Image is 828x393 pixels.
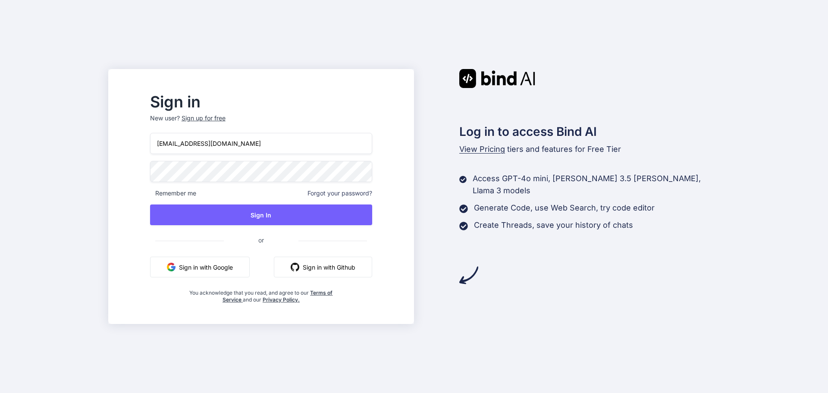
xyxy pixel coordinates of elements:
span: Forgot your password? [307,189,372,198]
p: Generate Code, use Web Search, try code editor [474,202,655,214]
img: Bind AI logo [459,69,535,88]
input: Login or Email [150,133,372,154]
p: Create Threads, save your history of chats [474,219,633,231]
button: Sign in with Google [150,257,250,277]
p: New user? [150,114,372,133]
p: Access GPT-4o mini, [PERSON_NAME] 3.5 [PERSON_NAME], Llama 3 models [473,173,720,197]
img: arrow [459,266,478,285]
p: tiers and features for Free Tier [459,143,720,155]
div: You acknowledge that you read, and agree to our and our [187,284,336,303]
h2: Log in to access Bind AI [459,123,720,141]
button: Sign In [150,204,372,225]
a: Privacy Policy. [263,296,300,303]
img: github [291,263,299,271]
h2: Sign in [150,95,372,109]
button: Sign in with Github [274,257,372,277]
img: google [167,263,176,271]
span: Remember me [150,189,196,198]
div: Sign up for free [182,114,226,123]
a: Terms of Service [223,289,333,303]
span: or [224,230,298,251]
span: View Pricing [459,145,505,154]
